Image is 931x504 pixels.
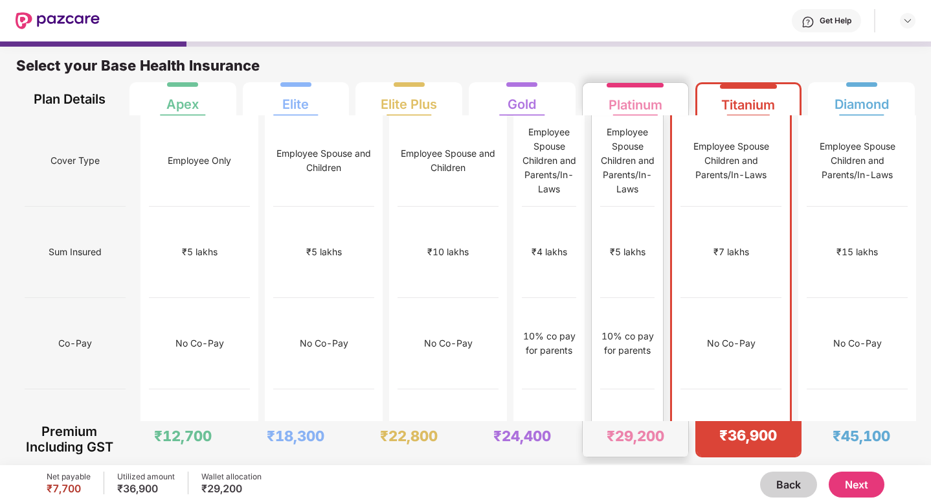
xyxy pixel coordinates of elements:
div: Employee Spouse Children and Parents/In-Laws [807,139,908,182]
div: ₹18,300 [267,427,324,445]
div: Wallet allocation [201,472,262,482]
div: Employee Only [168,154,231,168]
div: No Co-Pay [707,336,756,350]
div: Net payable [47,472,91,482]
div: ₹36,900 [719,426,777,444]
div: ₹29,200 [607,427,664,445]
div: No Co-Pay [833,336,882,350]
img: svg+xml;base64,PHN2ZyBpZD0iSGVscC0zMngzMiIgeG1sbnM9Imh0dHA6Ly93d3cudzMub3JnLzIwMDAvc3ZnIiB3aWR0aD... [802,16,814,29]
div: ₹45,100 [833,427,890,445]
div: ₹12,700 [154,427,212,445]
div: Elite [282,86,309,112]
div: Elite Plus [381,86,437,112]
div: Select your Base Health Insurance [16,56,915,82]
button: Back [760,472,817,498]
div: Plan Details [25,82,115,115]
div: Gold [508,86,536,112]
div: Titanium [721,87,775,113]
div: Employee Spouse Children and Parents/In-Laws [522,125,576,196]
div: ₹7 lakhs [713,245,749,259]
div: Platinum [609,87,662,113]
div: ₹29,200 [201,482,262,495]
div: Employee Spouse and Children [398,146,499,175]
div: ₹4 lakhs [532,245,567,259]
div: Utilized amount [117,472,175,482]
div: ₹24,400 [493,427,551,445]
div: 10% co pay for parents [522,329,576,358]
div: No Co-Pay [300,336,348,350]
span: Sum Insured [49,240,102,264]
div: 10% co pay for parents [600,329,655,358]
div: No Co-Pay [424,336,473,350]
div: ₹5 lakhs [610,245,645,259]
span: Co-Pay [58,331,92,356]
span: Cover Type [50,148,100,173]
div: Apex [166,86,199,112]
img: New Pazcare Logo [16,12,100,29]
div: ₹7,700 [47,482,91,495]
div: ₹5 lakhs [182,245,218,259]
div: Get Help [820,16,851,26]
div: ₹15 lakhs [836,245,878,259]
div: Employee Spouse and Children [273,146,374,175]
div: Employee Spouse Children and Parents/In-Laws [680,139,781,182]
div: No Co-Pay [175,336,224,350]
button: Next [829,472,884,498]
div: ₹5 lakhs [306,245,342,259]
div: ₹10 lakhs [427,245,469,259]
div: Employee Spouse Children and Parents/In-Laws [600,125,655,196]
div: Premium Including GST [25,421,115,457]
div: ₹36,900 [117,482,175,495]
div: Diamond [835,86,889,112]
img: svg+xml;base64,PHN2ZyBpZD0iRHJvcGRvd24tMzJ4MzIiIHhtbG5zPSJodHRwOi8vd3d3LnczLm9yZy8yMDAwL3N2ZyIgd2... [903,16,913,26]
div: ₹22,800 [380,427,438,445]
